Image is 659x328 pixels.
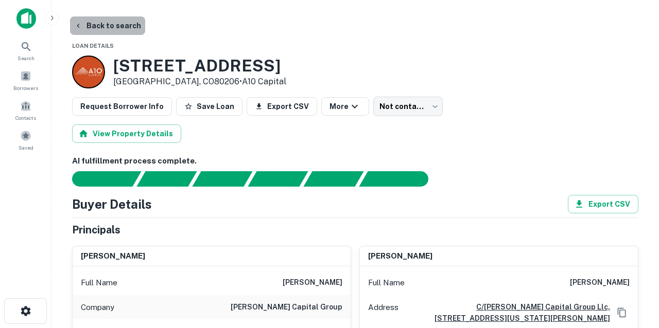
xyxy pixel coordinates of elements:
[570,277,630,289] h6: [PERSON_NAME]
[136,171,197,187] div: Your request is received and processing...
[192,171,252,187] div: Documents found, AI parsing details...
[13,84,38,92] span: Borrowers
[368,301,398,324] p: Address
[3,37,48,64] a: Search
[19,143,33,152] span: Saved
[15,114,36,122] span: Contacts
[614,305,630,320] button: Copy Address
[18,54,34,62] span: Search
[3,96,48,124] a: Contacts
[81,301,114,314] p: Company
[242,77,286,86] a: A10 Capital
[72,97,172,116] button: Request Borrower Info
[3,66,48,94] a: Borrowers
[359,171,441,187] div: AI fulfillment process complete.
[60,171,137,187] div: Sending borrower request to AI...
[231,301,342,314] h6: [PERSON_NAME] capital group
[16,8,36,29] img: capitalize-icon.png
[72,124,181,143] button: View Property Details
[321,97,369,116] button: More
[568,195,638,213] button: Export CSV
[3,126,48,154] a: Saved
[608,246,659,295] iframe: Chat Widget
[247,97,317,116] button: Export CSV
[176,97,242,116] button: Save Loan
[72,155,638,167] h6: AI fulfillment process complete.
[72,195,152,213] h4: Buyer Details
[368,250,432,262] h6: [PERSON_NAME]
[368,277,405,289] p: Full Name
[403,301,610,324] a: C/[PERSON_NAME] Capital Group Llc, [STREET_ADDRESS][US_STATE][PERSON_NAME]
[70,16,145,35] button: Back to search
[113,76,286,88] p: [GEOGRAPHIC_DATA], CO80206 •
[303,171,363,187] div: Principals found, still searching for contact information. This may take time...
[248,171,308,187] div: Principals found, AI now looking for contact information...
[373,97,443,116] div: Not contacted
[81,250,145,262] h6: [PERSON_NAME]
[283,277,342,289] h6: [PERSON_NAME]
[72,43,114,49] span: Loan Details
[113,56,286,76] h3: [STREET_ADDRESS]
[72,222,120,238] h5: Principals
[81,277,117,289] p: Full Name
